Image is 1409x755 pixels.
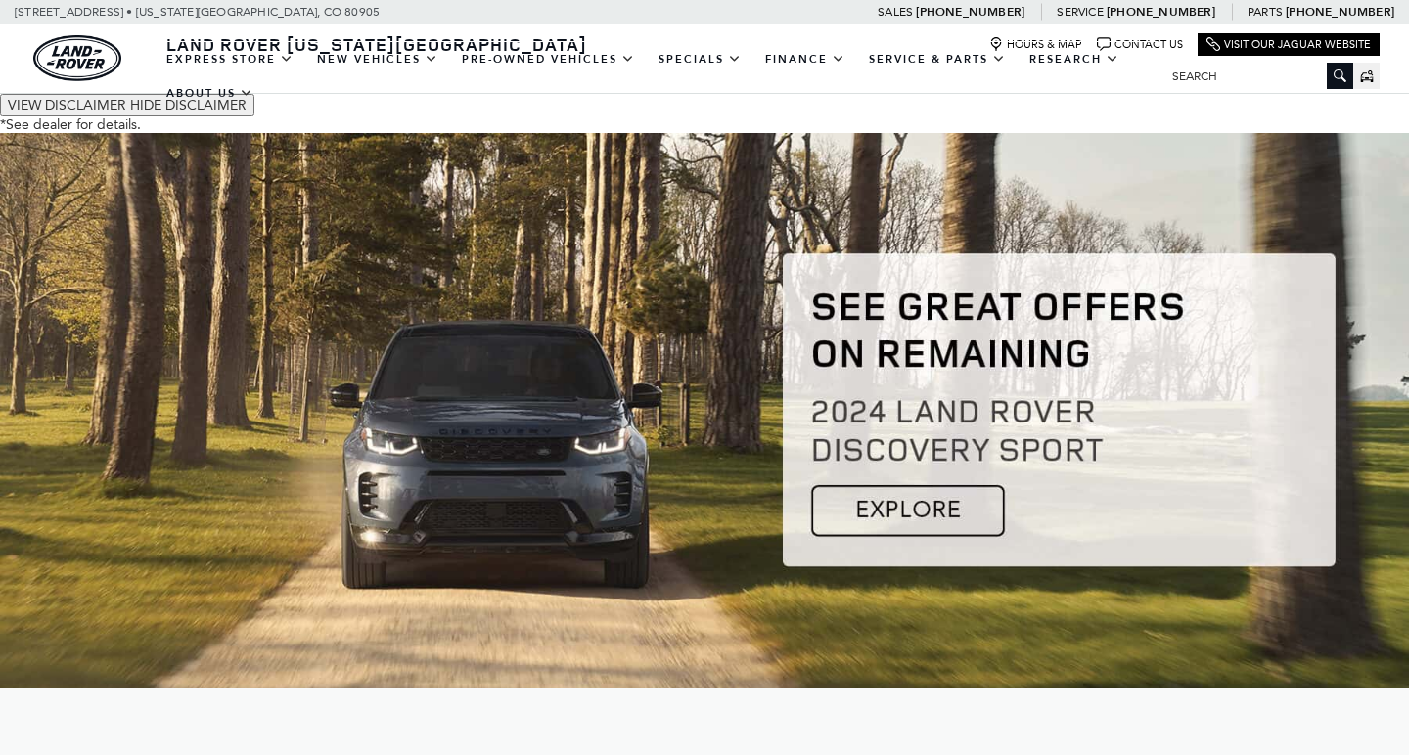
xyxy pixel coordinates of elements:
[33,35,121,81] a: land-rover
[916,4,1024,20] a: [PHONE_NUMBER]
[305,42,450,76] a: New Vehicles
[1248,5,1283,19] span: Parts
[857,42,1018,76] a: Service & Parts
[15,5,380,19] a: [STREET_ADDRESS] • [US_STATE][GEOGRAPHIC_DATA], CO 80905
[450,42,647,76] a: Pre-Owned Vehicles
[1206,37,1371,52] a: Visit Our Jaguar Website
[1107,4,1215,20] a: [PHONE_NUMBER]
[8,97,126,113] span: VIEW DISCLAIMER
[130,97,247,113] span: HIDE DISCLAIMER
[155,42,1158,111] nav: Main Navigation
[33,35,121,81] img: Land Rover
[1057,5,1103,19] span: Service
[1286,4,1394,20] a: [PHONE_NUMBER]
[989,37,1082,52] a: Hours & Map
[155,32,599,56] a: Land Rover [US_STATE][GEOGRAPHIC_DATA]
[1018,42,1131,76] a: Research
[1097,37,1183,52] a: Contact Us
[647,42,753,76] a: Specials
[878,5,913,19] span: Sales
[1158,65,1353,88] input: Search
[155,76,265,111] a: About Us
[753,42,857,76] a: Finance
[166,32,587,56] span: Land Rover [US_STATE][GEOGRAPHIC_DATA]
[155,42,305,76] a: EXPRESS STORE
